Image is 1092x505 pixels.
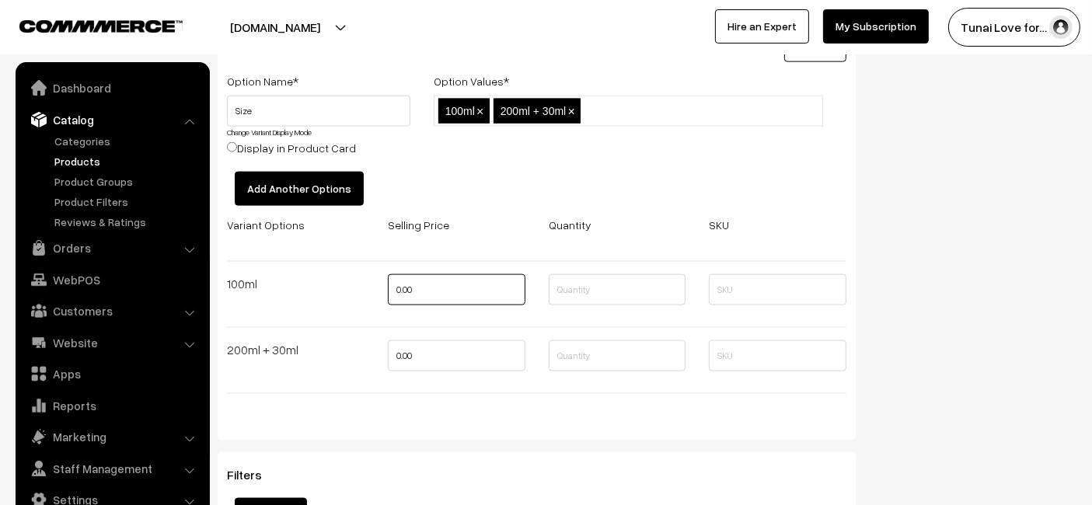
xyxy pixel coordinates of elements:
label: Display in Product Card [227,140,356,156]
button: [DOMAIN_NAME] [176,8,375,47]
a: Staff Management [19,454,204,482]
span: 200ml + 30ml [501,105,566,117]
a: Apps [19,360,204,388]
div: 100ml [227,274,365,293]
a: Marketing [19,423,204,451]
a: WebPOS [19,266,204,294]
span: × [568,105,575,118]
button: Tunai Love for… [948,8,1080,47]
button: Add Another Options [235,172,364,206]
label: Quantity [549,217,591,233]
label: SKU [709,217,729,233]
a: Products [51,153,204,169]
a: Change Variant Display Mode [227,127,312,137]
label: Variant Options [227,217,305,233]
span: Filters [227,467,281,482]
a: Product Groups [51,173,204,190]
label: Option Values [434,73,509,89]
label: Option Name [227,73,298,89]
a: COMMMERCE [19,16,155,34]
input: Price [388,274,525,305]
a: Product Filters [51,193,204,210]
label: Selling Price [388,217,449,233]
img: user [1049,16,1073,39]
a: Reviews & Ratings [51,214,204,230]
input: Quantity [549,340,686,371]
a: Hire an Expert [715,9,809,44]
a: Reports [19,392,204,420]
a: Website [19,329,204,357]
a: Customers [19,297,204,325]
input: SKU [709,340,846,371]
img: COMMMERCE [19,20,183,32]
input: Quantity [549,274,686,305]
a: Categories [51,133,204,149]
span: 100ml [445,105,475,117]
a: Orders [19,234,204,262]
span: × [476,105,483,118]
a: Catalog [19,106,204,134]
a: My Subscription [823,9,929,44]
input: SKU [709,274,846,305]
div: 200ml + 30ml [227,340,365,359]
input: Price [388,340,525,371]
input: Option Name [227,96,410,127]
input: Display in Product Card [227,142,237,152]
a: Dashboard [19,74,204,102]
